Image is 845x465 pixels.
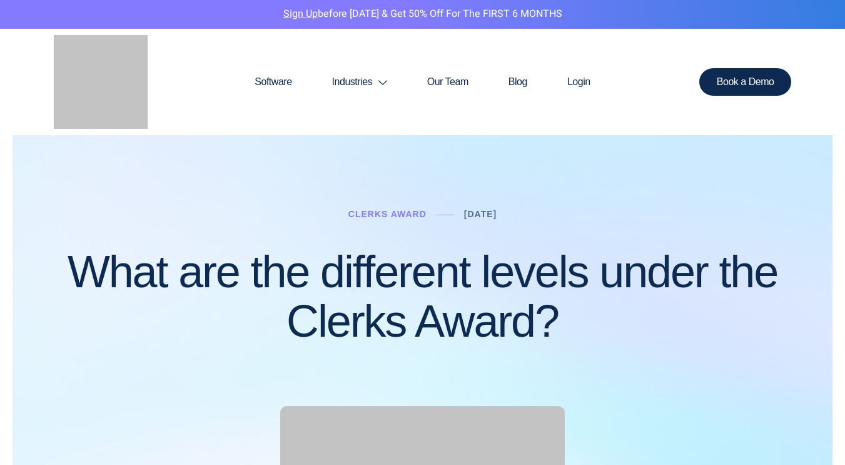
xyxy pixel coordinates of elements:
[699,68,792,96] a: Book a Demo
[54,247,792,346] h1: What are the different levels under the Clerks Award?
[407,52,488,112] a: Our Team
[717,77,774,87] span: Book a Demo
[9,6,836,23] p: before [DATE] & Get 50% Off for the FIRST 6 MONTHS
[348,209,427,219] a: Clerks Award
[464,209,497,219] a: [DATE]
[547,52,610,112] a: Login
[488,52,547,112] a: Blog
[283,6,318,21] a: Sign Up
[235,52,311,112] a: Software
[312,52,407,112] a: Industries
